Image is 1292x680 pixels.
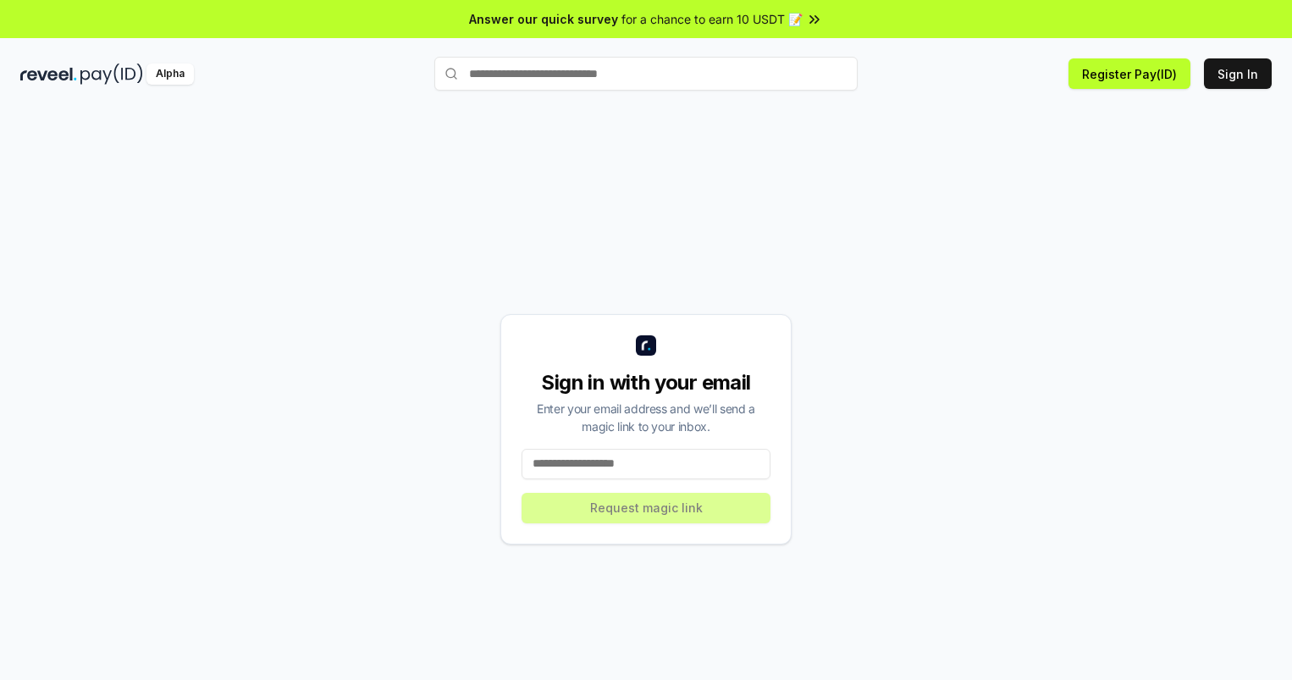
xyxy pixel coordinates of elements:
span: for a chance to earn 10 USDT 📝 [621,10,803,28]
button: Register Pay(ID) [1068,58,1190,89]
div: Sign in with your email [522,369,770,396]
div: Enter your email address and we’ll send a magic link to your inbox. [522,400,770,435]
button: Sign In [1204,58,1272,89]
img: logo_small [636,335,656,356]
span: Answer our quick survey [469,10,618,28]
img: reveel_dark [20,64,77,85]
img: pay_id [80,64,143,85]
div: Alpha [146,64,194,85]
